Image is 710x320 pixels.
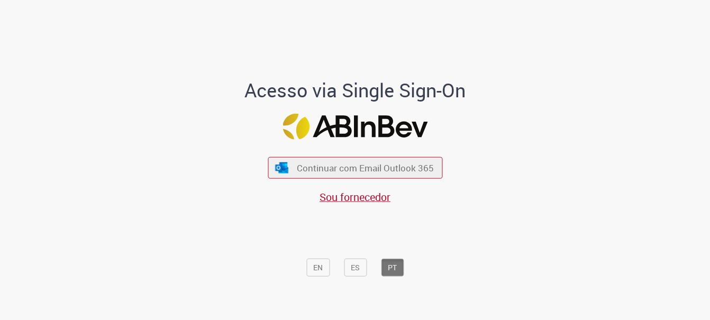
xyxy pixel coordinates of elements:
[297,162,434,174] span: Continuar com Email Outlook 365
[283,114,427,140] img: Logo ABInBev
[320,190,390,204] a: Sou fornecedor
[275,162,289,173] img: ícone Azure/Microsoft 360
[381,259,404,277] button: PT
[268,157,442,179] button: ícone Azure/Microsoft 360 Continuar com Email Outlook 365
[344,259,367,277] button: ES
[208,80,502,101] h1: Acesso via Single Sign-On
[306,259,330,277] button: EN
